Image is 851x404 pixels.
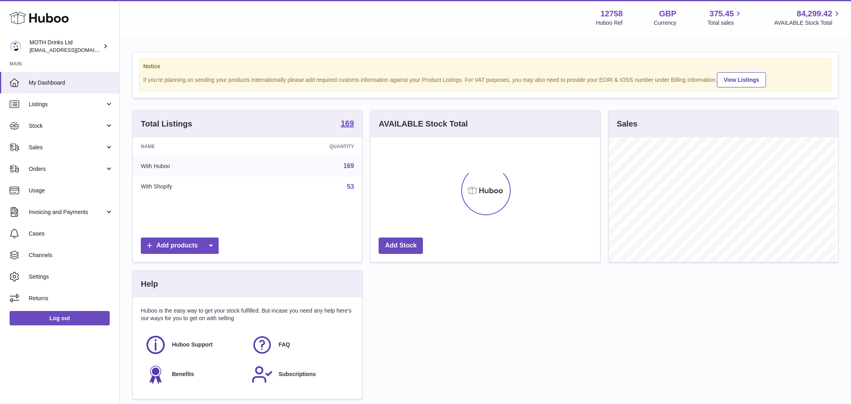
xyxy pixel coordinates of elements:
a: Log out [10,311,110,325]
span: [EMAIL_ADDRESS][DOMAIN_NAME] [30,47,117,53]
div: Currency [654,19,677,27]
a: Add Stock [379,238,423,254]
img: internalAdmin-12758@internal.huboo.com [10,40,22,52]
span: FAQ [278,341,290,349]
a: View Listings [717,72,766,87]
div: Huboo Ref [596,19,623,27]
span: My Dashboard [29,79,113,87]
div: MOTH Drinks Ltd [30,39,101,54]
span: 375.45 [709,8,734,19]
h3: Sales [617,119,638,129]
a: 53 [347,183,354,190]
span: AVAILABLE Stock Total [774,19,841,27]
span: Stock [29,122,105,130]
span: Orders [29,165,105,173]
span: Total sales [707,19,743,27]
span: Listings [29,101,105,108]
strong: 12758 [600,8,623,19]
span: Huboo Support [172,341,213,349]
strong: Notice [143,63,827,70]
a: 169 [341,119,354,129]
span: Subscriptions [278,370,316,378]
span: Cases [29,230,113,238]
h3: Total Listings [141,119,192,129]
strong: 169 [341,119,354,127]
a: 84,299.42 AVAILABLE Stock Total [774,8,841,27]
span: Returns [29,295,113,302]
td: With Huboo [133,156,257,176]
h3: Help [141,279,158,289]
a: FAQ [251,334,350,356]
th: Quantity [257,137,362,156]
span: Usage [29,187,113,194]
strong: GBP [659,8,676,19]
th: Name [133,137,257,156]
td: With Shopify [133,176,257,197]
a: Add products [141,238,219,254]
span: Settings [29,273,113,281]
a: 375.45 Total sales [707,8,743,27]
a: Benefits [145,364,243,385]
a: Subscriptions [251,364,350,385]
span: Sales [29,144,105,151]
a: 169 [344,162,354,169]
h3: AVAILABLE Stock Total [379,119,468,129]
span: Invoicing and Payments [29,208,105,216]
div: If you're planning on sending your products internationally please add required customs informati... [143,71,827,87]
a: Huboo Support [145,334,243,356]
p: Huboo is the easy way to get your stock fulfilled. But incase you need any help here's our ways f... [141,307,354,322]
span: 84,299.42 [797,8,832,19]
span: Benefits [172,370,194,378]
span: Channels [29,252,113,259]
